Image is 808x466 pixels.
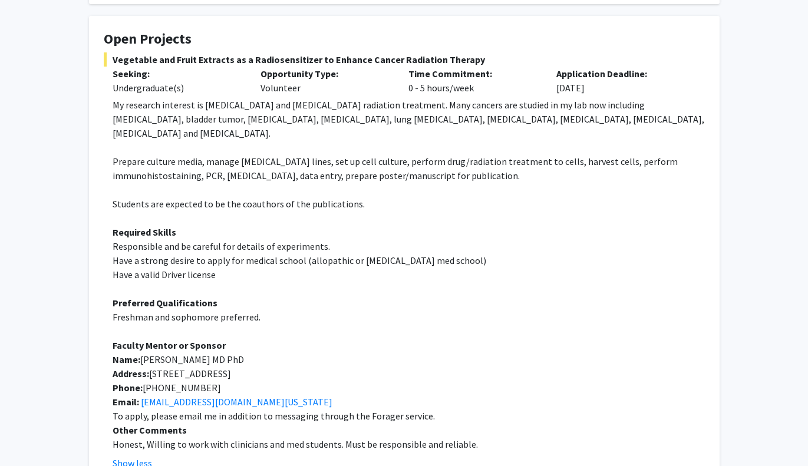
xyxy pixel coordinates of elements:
[143,382,221,394] span: [PHONE_NUMBER]
[113,269,216,280] span: Have a valid Driver license
[9,413,50,457] iframe: Chat
[113,99,704,139] span: My research interest is [MEDICAL_DATA] and [MEDICAL_DATA] radiation treatment. Many cancers are s...
[141,396,332,408] a: [EMAIL_ADDRESS][DOMAIN_NAME][US_STATE]
[408,67,539,81] p: Time Commitment:
[113,255,486,266] span: Have a strong desire to apply for medical school (allopathic or [MEDICAL_DATA] med school)
[556,67,687,81] p: Application Deadline:
[113,339,226,351] strong: Faculty Mentor or Sponsor
[113,240,330,252] span: Responsible and be careful for details of experiments.
[113,198,365,210] span: Students are expected to be the coauthors of the publications.
[260,67,391,81] p: Opportunity Type:
[113,156,678,181] span: Prepare culture media, manage [MEDICAL_DATA] lines, set up cell culture, perform drug/radiation t...
[113,67,243,81] p: Seeking:
[104,52,705,67] span: Vegetable and Fruit Extracts as a Radiosensitizer to Enhance Cancer Radiation Therapy
[113,311,260,323] span: Freshman and sophomore preferred.
[113,353,140,365] strong: Name:
[400,67,548,95] div: 0 - 5 hours/week
[113,438,478,450] span: Honest, Willing to work with clinicians and med students. Must be responsible and reliable.
[252,67,400,95] div: Volunteer
[113,226,176,238] strong: Required Skills
[140,353,244,365] span: [PERSON_NAME] MD PhD
[113,382,143,394] strong: Phone:
[548,67,695,95] div: [DATE]
[113,297,217,309] strong: Preferred Qualifications
[113,409,705,423] p: To apply, please email me in addition to messaging through the Forager service.
[113,81,243,95] div: Undergraduate(s)
[104,31,705,48] h4: Open Projects
[149,368,231,379] span: [STREET_ADDRESS]
[113,368,149,379] strong: Address:
[113,396,139,408] strong: Email:
[113,424,187,436] strong: Other Comments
